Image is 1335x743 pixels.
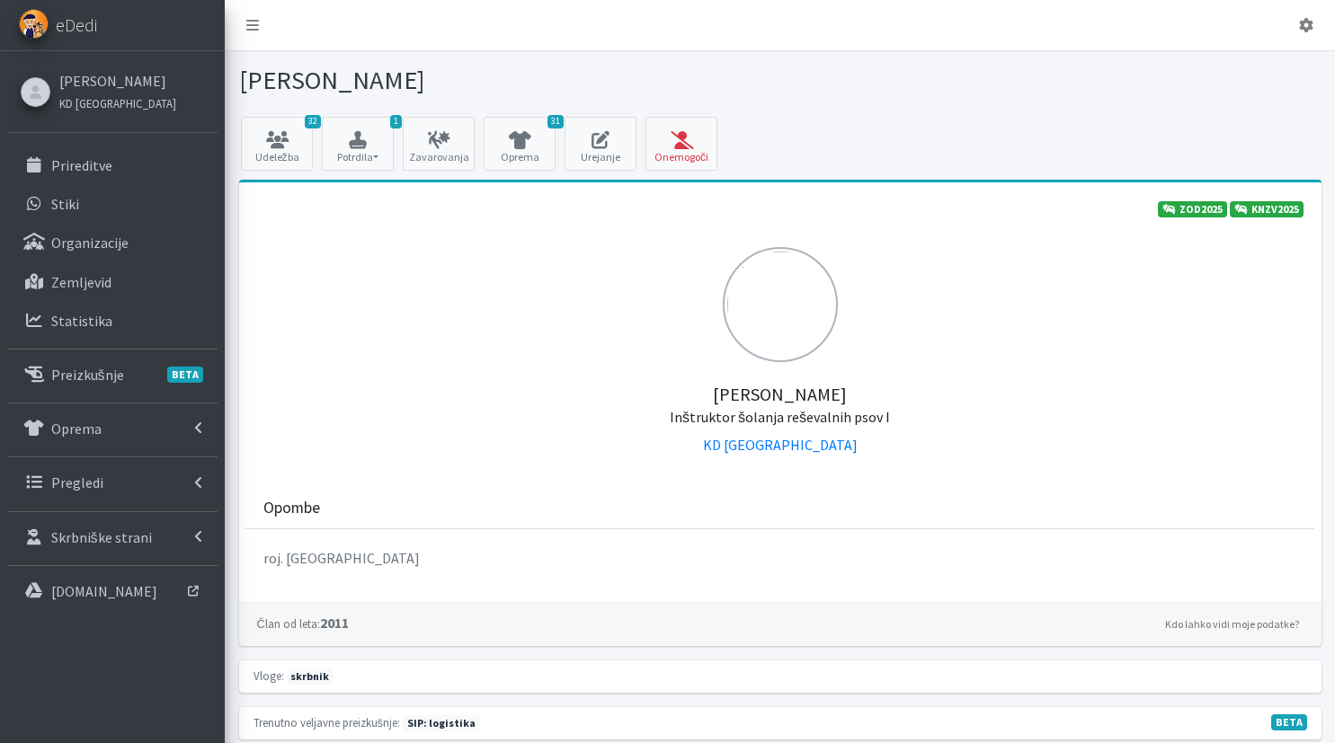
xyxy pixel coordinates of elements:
button: Onemogoči [645,117,717,171]
a: 32 Udeležba [241,117,313,171]
strong: 2011 [257,614,349,632]
p: Stiki [51,195,79,213]
h3: Opombe [263,499,320,517]
button: 1 Potrdila [322,117,394,171]
span: eDedi [56,12,97,39]
h5: [PERSON_NAME] [257,362,1304,427]
small: Vloge: [254,668,284,683]
a: Organizacije [7,225,218,261]
a: Prireditve [7,147,218,183]
p: Pregledi [51,473,103,491]
a: PreizkušnjeBETA [7,357,218,393]
a: KD [GEOGRAPHIC_DATA] [59,92,176,113]
a: Stiki [7,186,218,222]
a: Statistika [7,303,218,339]
a: Kdo lahko vidi moje podatke? [1161,614,1304,635]
span: 32 [305,115,321,128]
span: 1 [390,115,402,128]
a: KD [GEOGRAPHIC_DATA] [703,436,858,454]
span: Naslednja preizkušnja: pomlad 2026 [403,715,480,731]
small: Član od leta: [257,616,320,631]
p: Oprema [51,420,102,438]
h1: [PERSON_NAME] [239,65,774,96]
a: [PERSON_NAME] [59,70,176,92]
a: KNZV2025 [1230,201,1304,217]
a: Zemljevid [7,264,218,300]
a: Zavarovanja [403,117,475,171]
p: [DOMAIN_NAME] [51,582,157,600]
p: Statistika [51,312,112,330]
p: Zemljevid [51,273,111,291]
p: Skrbniške strani [51,528,152,546]
a: [DOMAIN_NAME] [7,573,218,609]
a: 31 Oprema [484,117,556,171]
p: Preizkušnje [51,366,124,384]
span: 31 [547,115,564,128]
small: KD [GEOGRAPHIC_DATA] [59,96,176,111]
a: Pregledi [7,464,218,500]
span: skrbnik [287,668,334,685]
img: eDedi [19,9,49,39]
p: Organizacije [51,234,129,252]
p: roj. [GEOGRAPHIC_DATA] [263,547,1296,569]
small: Trenutno veljavne preizkušnje: [254,715,400,730]
a: Oprema [7,411,218,447]
a: Urejanje [565,117,636,171]
span: V fazi razvoja [1271,714,1307,730]
p: Prireditve [51,156,112,174]
a: ZOD2025 [1158,201,1227,217]
span: BETA [167,367,203,383]
a: Skrbniške strani [7,519,218,555]
small: Inštruktor šolanja reševalnih psov I [670,408,890,426]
